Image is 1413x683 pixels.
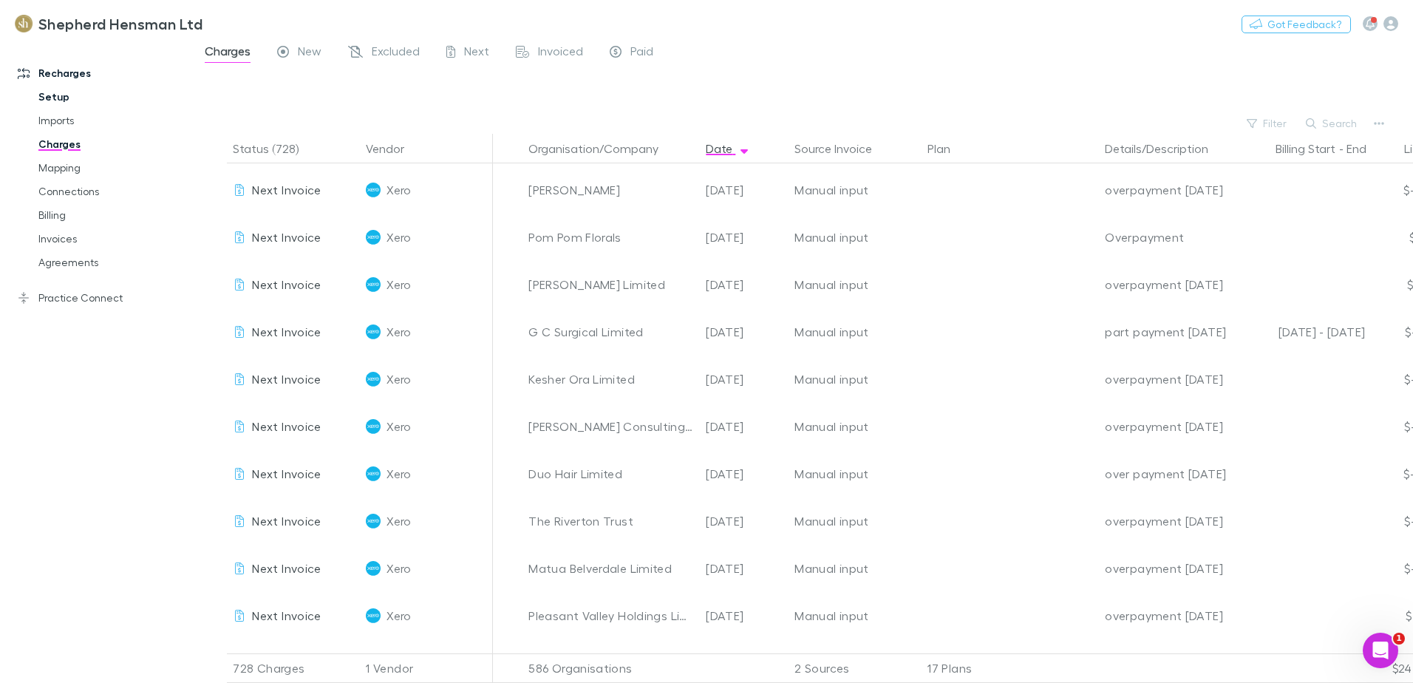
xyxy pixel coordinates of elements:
[366,134,422,163] button: Vendor
[372,44,420,63] span: Excluded
[366,608,381,623] img: Xero's Logo
[233,134,316,163] button: Status (728)
[1298,115,1366,132] button: Search
[1105,497,1226,545] div: overpayment [DATE]
[464,44,489,63] span: Next
[700,214,789,261] div: [DATE]
[794,308,916,356] div: Manual input
[789,653,922,683] div: 2 Sources
[252,608,321,622] span: Next Invoice
[528,356,694,403] div: Kesher Ora Limited
[1238,134,1381,163] div: -
[360,653,493,683] div: 1 Vendor
[1105,261,1226,308] div: overpayment [DATE]
[700,356,789,403] div: [DATE]
[3,61,200,85] a: Recharges
[387,261,411,308] span: Xero
[366,230,381,245] img: Xero's Logo
[794,403,916,450] div: Manual input
[528,308,694,356] div: G C Surgical Limited
[522,653,700,683] div: 586 Organisations
[252,277,321,291] span: Next Invoice
[528,166,694,214] div: [PERSON_NAME]
[794,166,916,214] div: Manual input
[927,134,968,163] button: Plan
[205,44,251,63] span: Charges
[24,109,200,132] a: Imports
[252,372,321,386] span: Next Invoice
[366,466,381,481] img: Xero's Logo
[252,324,321,339] span: Next Invoice
[387,450,411,497] span: Xero
[366,419,381,434] img: Xero's Logo
[700,592,789,639] div: [DATE]
[227,653,360,683] div: 728 Charges
[387,403,411,450] span: Xero
[528,403,694,450] div: [PERSON_NAME] Consulting Engineers Limited
[387,308,411,356] span: Xero
[794,545,916,592] div: Manual input
[1276,134,1335,163] button: Billing Start
[24,251,200,274] a: Agreements
[794,450,916,497] div: Manual input
[252,514,321,528] span: Next Invoice
[700,403,789,450] div: [DATE]
[24,132,200,156] a: Charges
[794,356,916,403] div: Manual input
[794,261,916,308] div: Manual input
[387,545,411,592] span: Xero
[1393,633,1405,645] span: 1
[528,545,694,592] div: Matua Belverdale Limited
[298,44,321,63] span: New
[1363,633,1398,668] iframe: Intercom live chat
[1242,16,1351,33] button: Got Feedback?
[1105,356,1226,403] div: overpayment [DATE]
[366,561,381,576] img: Xero's Logo
[1105,592,1226,639] div: overpayment [DATE]
[387,166,411,214] span: Xero
[387,497,411,545] span: Xero
[922,653,1099,683] div: 17 Plans
[366,183,381,197] img: Xero's Logo
[3,286,200,310] a: Practice Connect
[1239,115,1295,132] button: Filter
[1238,308,1365,356] div: [DATE] - [DATE]
[700,497,789,545] div: [DATE]
[1105,134,1226,163] button: Details/Description
[366,514,381,529] img: Xero's Logo
[794,497,916,545] div: Manual input
[24,227,200,251] a: Invoices
[366,277,381,292] img: Xero's Logo
[700,450,789,497] div: [DATE]
[366,324,381,339] img: Xero's Logo
[38,15,202,33] h3: Shepherd Hensman Ltd
[24,180,200,203] a: Connections
[252,230,321,244] span: Next Invoice
[366,372,381,387] img: Xero's Logo
[528,497,694,545] div: The Riverton Trust
[252,183,321,197] span: Next Invoice
[15,15,33,33] img: Shepherd Hensman Ltd's Logo
[1105,308,1226,356] div: part payment [DATE]
[1346,134,1366,163] button: End
[24,203,200,227] a: Billing
[700,261,789,308] div: [DATE]
[794,592,916,639] div: Manual input
[528,134,676,163] button: Organisation/Company
[528,592,694,639] div: Pleasant Valley Holdings Limited
[1105,166,1226,214] div: overpayment [DATE]
[700,308,789,356] div: [DATE]
[700,166,789,214] div: [DATE]
[24,156,200,180] a: Mapping
[387,214,411,261] span: Xero
[1105,450,1226,497] div: over payment [DATE]
[1105,214,1226,261] div: Overpayment
[24,85,200,109] a: Setup
[1105,545,1226,592] div: overpayment [DATE]
[538,44,583,63] span: Invoiced
[706,134,750,163] button: Date
[528,450,694,497] div: Duo Hair Limited
[252,419,321,433] span: Next Invoice
[528,214,694,261] div: Pom Pom Florals
[700,545,789,592] div: [DATE]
